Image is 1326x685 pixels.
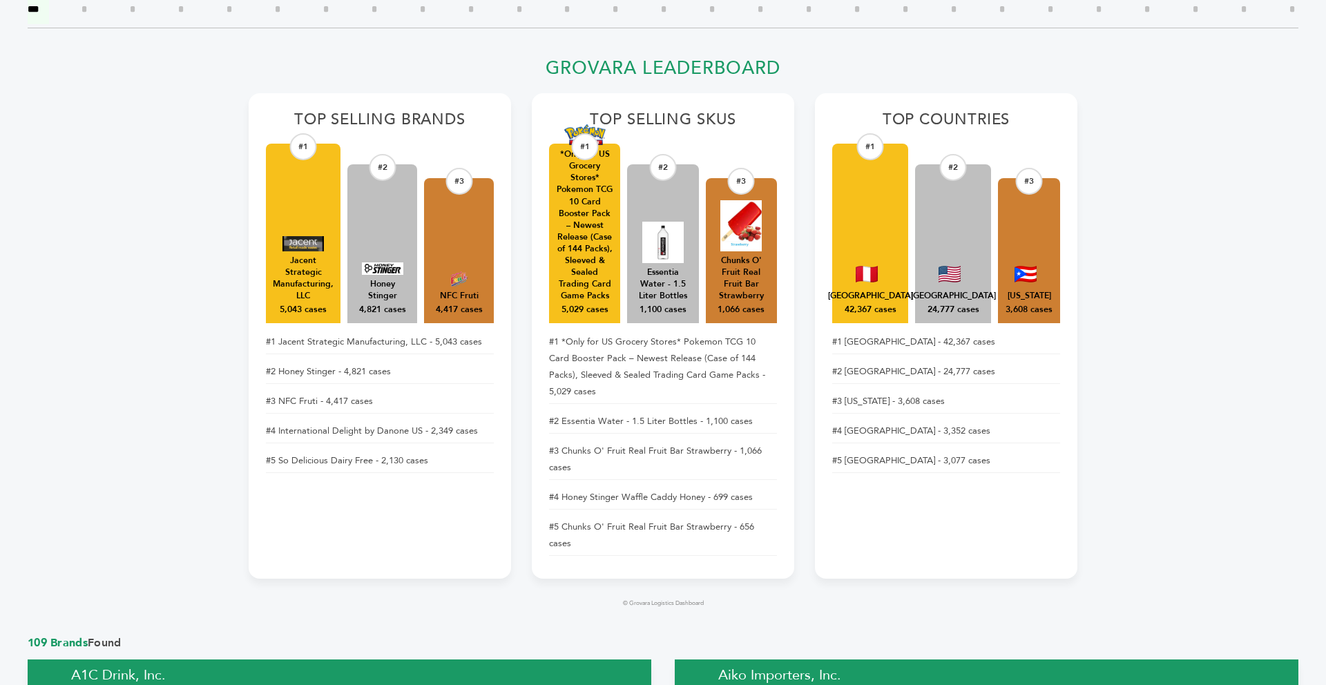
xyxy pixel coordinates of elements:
[718,304,765,316] div: 1,066 cases
[911,290,996,302] div: United States
[649,154,676,181] div: #2
[28,635,1298,650] span: Found
[266,449,494,473] li: #5 So Delicious Dairy Free - 2,130 cases
[549,485,777,510] li: #4 Honey Stinger Waffle Caddy Honey - 699 cases
[549,110,777,137] h2: Top Selling SKUs
[436,304,483,316] div: 4,417 cases
[549,515,777,556] li: #5 Chunks O' Fruit Real Fruit Bar Strawberry - 656 cases
[928,304,979,316] div: 24,777 cases
[1008,290,1051,302] div: Puerto Rico
[556,148,613,302] div: *Only for US Grocery Stores* Pokemon TCG 10 Card Booster Pack – Newest Release (Case of 144 Packs...
[359,304,406,316] div: 4,821 cases
[832,419,1060,443] li: #4 [GEOGRAPHIC_DATA] - 3,352 cases
[549,409,777,434] li: #2 Essentia Water - 1.5 Liter Bottles - 1,100 cases
[266,389,494,414] li: #3 NFC Fruti - 4,417 cases
[832,110,1060,137] h2: Top Countries
[266,110,494,137] h2: Top Selling Brands
[266,330,494,354] li: #1 Jacent Strategic Manufacturing, LLC - 5,043 cases
[549,439,777,480] li: #3 Chunks O' Fruit Real Fruit Bar Strawberry - 1,066 cases
[273,255,334,302] div: Jacent Strategic Manufacturing, LLC
[940,154,967,181] div: #2
[828,290,913,302] div: Peru
[28,635,88,650] span: 109 Brands
[439,271,480,287] img: NFC Fruti
[856,266,878,282] img: Peru Flag
[713,255,770,302] div: Chunks O' Fruit Real Fruit Bar Strawberry
[369,154,396,181] div: #2
[249,57,1077,87] h2: Grovara Leaderboard
[571,133,598,160] div: #1
[249,599,1077,608] footer: © Grovara Logistics Dashboard
[728,168,755,195] div: #3
[642,222,684,263] img: Essentia Water - 1.5 Liter Bottles
[720,200,762,251] img: Chunks O' Fruit Real Fruit Bar Strawberry
[1016,168,1043,195] div: #3
[266,360,494,384] li: #2 Honey Stinger - 4,821 cases
[564,124,606,146] img: *Only for US Grocery Stores* Pokemon TCG 10 Card Booster Pack – Newest Release (Case of 144 Packs...
[445,168,472,195] div: #3
[362,262,403,275] img: Honey Stinger
[832,449,1060,473] li: #5 [GEOGRAPHIC_DATA] - 3,077 cases
[640,304,686,316] div: 1,100 cases
[290,133,317,160] div: #1
[1015,266,1037,282] img: Puerto Rico Flag
[440,290,479,302] div: NFC Fruti
[845,304,896,316] div: 42,367 cases
[354,278,410,302] div: Honey Stinger
[1006,304,1053,316] div: 3,608 cases
[549,330,777,404] li: #1 *Only for US Grocery Stores* Pokemon TCG 10 Card Booster Pack – Newest Release (Case of 144 Pa...
[282,236,324,251] img: Jacent Strategic Manufacturing, LLC
[266,419,494,443] li: #4 International Delight by Danone US - 2,349 cases
[832,360,1060,384] li: #2 [GEOGRAPHIC_DATA] - 24,777 cases
[634,267,691,302] div: Essentia Water - 1.5 Liter Bottles
[832,330,1060,354] li: #1 [GEOGRAPHIC_DATA] - 42,367 cases
[280,304,327,316] div: 5,043 cases
[832,389,1060,414] li: #3 [US_STATE] - 3,608 cases
[939,266,961,282] img: United States Flag
[857,133,884,160] div: #1
[561,304,608,316] div: 5,029 cases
